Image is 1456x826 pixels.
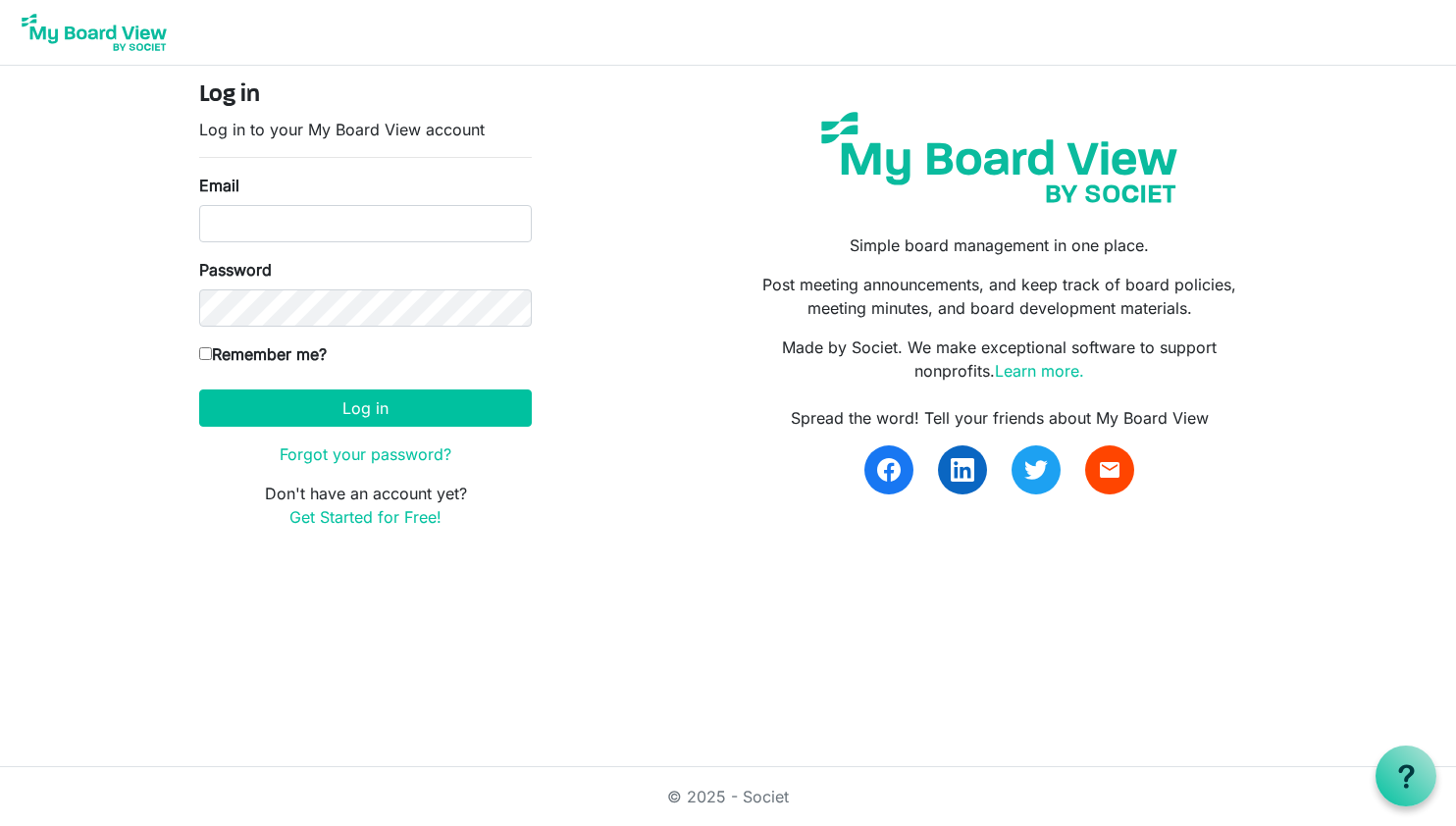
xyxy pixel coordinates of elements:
[199,81,532,110] h4: Log in
[667,787,789,806] a: © 2025 - Societ
[951,458,974,482] img: linkedin.svg
[1024,458,1048,482] img: twitter.svg
[199,118,532,141] p: Log in to your My Board View account
[16,8,173,57] img: My Board View Logo
[743,406,1257,430] div: Spread the word! Tell your friends about My Board View
[806,97,1192,218] img: my-board-view-societ.svg
[199,389,532,427] button: Log in
[1085,445,1134,494] a: email
[280,444,451,464] a: Forgot your password?
[743,336,1257,383] p: Made by Societ. We make exceptional software to support nonprofits.
[743,273,1257,320] p: Post meeting announcements, and keep track of board policies, meeting minutes, and board developm...
[199,258,272,282] label: Password
[199,482,532,529] p: Don't have an account yet?
[199,342,327,366] label: Remember me?
[199,347,212,360] input: Remember me?
[995,361,1084,381] a: Learn more.
[743,233,1257,257] p: Simple board management in one place.
[877,458,901,482] img: facebook.svg
[289,507,442,527] a: Get Started for Free!
[1098,458,1121,482] span: email
[199,174,239,197] label: Email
